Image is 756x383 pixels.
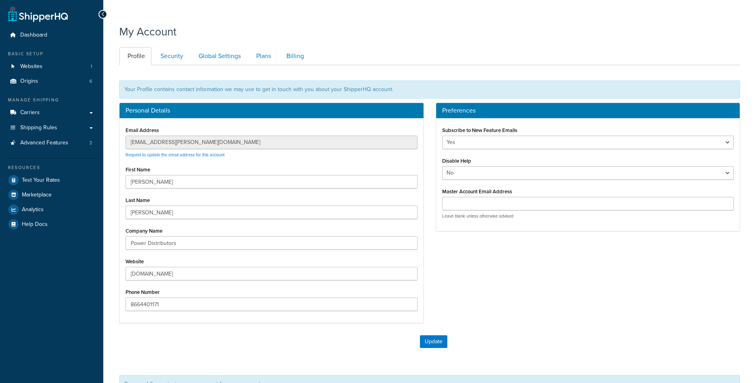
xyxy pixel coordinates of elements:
a: Billing [278,47,310,65]
span: Analytics [22,206,44,213]
a: Carriers [6,105,97,120]
a: Shipping Rules [6,121,97,135]
span: Dashboard [20,32,47,39]
p: Leave blank unless otherwise advised [442,213,734,219]
label: Disable Help [442,158,471,164]
label: Email Address [126,127,159,133]
span: 1 [91,63,92,70]
a: Profile [119,47,151,65]
span: Shipping Rules [20,124,57,131]
li: Websites [6,59,97,74]
a: Advanced Features 2 [6,136,97,150]
a: Marketplace [6,188,97,202]
li: Advanced Features [6,136,97,150]
li: Origins [6,74,97,89]
a: ShipperHQ Home [8,6,68,22]
span: Advanced Features [20,140,68,146]
a: Origins 6 [6,74,97,89]
a: Plans [248,47,277,65]
h1: My Account [119,24,176,39]
h3: Personal Details [126,107,418,114]
button: Update [420,335,447,348]
label: Company Name [126,228,162,234]
label: Master Account Email Address [442,189,512,194]
div: Resources [6,164,97,171]
label: Subscribe to New Feature Emails [442,127,517,133]
a: Help Docs [6,217,97,231]
a: Dashboard [6,28,97,43]
div: Basic Setup [6,51,97,57]
h3: Preferences [442,107,734,114]
a: Test Your Rates [6,173,97,187]
span: 6 [89,78,92,85]
a: Global Settings [190,47,247,65]
span: Websites [20,63,43,70]
span: Marketplace [22,192,52,198]
span: Origins [20,78,38,85]
a: Request to update the email address for this account [126,152,224,158]
span: Test Your Rates [22,177,60,184]
span: Help Docs [22,221,48,228]
label: Phone Number [126,289,160,295]
a: Analytics [6,202,97,217]
span: Carriers [20,109,40,116]
label: Last Name [126,197,150,203]
a: Security [152,47,189,65]
label: Website [126,259,144,264]
a: Websites 1 [6,59,97,74]
label: First Name [126,167,150,173]
div: Your Profile contains contact information we may use to get in touch with you about your ShipperH... [119,80,740,99]
div: Manage Shipping [6,97,97,103]
span: 2 [89,140,92,146]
